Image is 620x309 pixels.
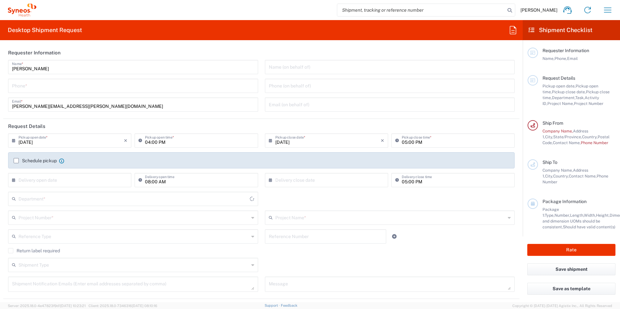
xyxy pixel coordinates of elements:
a: Support [265,303,281,307]
span: [PERSON_NAME] [520,7,557,13]
span: Client: 2025.18.0-7346316 [89,304,157,308]
label: Schedule pickup [14,158,57,163]
span: Type, [545,213,554,218]
input: Shipment, tracking or reference number [337,4,505,16]
span: Copyright © [DATE]-[DATE] Agistix Inc., All Rights Reserved [512,303,612,309]
span: City, [545,134,553,139]
span: Height, [596,213,610,218]
span: Email [567,56,578,61]
i: × [124,135,127,146]
span: Number, [554,213,570,218]
span: Country, [553,174,569,178]
span: Name, [542,56,554,61]
span: Ship To [542,160,557,165]
button: Save as template [527,283,615,295]
span: Department, [552,95,575,100]
span: Phone Number [581,140,608,145]
button: Save shipment [527,263,615,275]
span: Request Details [542,75,575,81]
span: Width, [584,213,596,218]
button: Rate [527,244,615,256]
span: [DATE] 08:10:16 [132,304,157,308]
span: Server: 2025.18.0-4e47823f9d1 [8,304,86,308]
span: Company Name, [542,168,573,173]
span: City, [545,174,553,178]
span: Phone, [554,56,567,61]
span: Country, [582,134,598,139]
span: Should have valid content(s) [563,224,615,229]
span: Company Name, [542,129,573,133]
span: Package Information [542,199,587,204]
span: Length, [570,213,584,218]
span: Project Name, [547,101,574,106]
span: Pickup open date, [542,84,576,88]
span: Task, [575,95,585,100]
a: Feedback [281,303,297,307]
span: Requester Information [542,48,589,53]
a: Add Reference [390,232,399,241]
span: Contact Name, [569,174,597,178]
span: Pickup close date, [552,89,586,94]
span: Ship From [542,120,563,126]
span: Contact Name, [553,140,581,145]
i: × [381,135,384,146]
h2: Requester Information [8,50,61,56]
h2: Shipment Checklist [529,26,592,34]
label: Return label required [8,248,60,253]
span: State/Province, [553,134,582,139]
h2: Desktop Shipment Request [8,26,82,34]
span: [DATE] 10:23:21 [60,304,86,308]
span: Project Number [574,101,603,106]
h2: Request Details [8,123,45,130]
span: Package 1: [542,207,559,218]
